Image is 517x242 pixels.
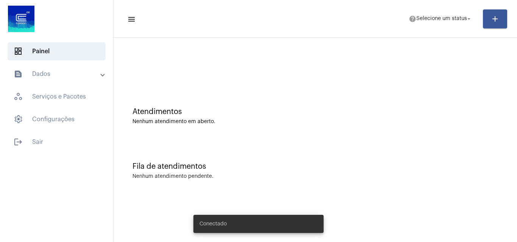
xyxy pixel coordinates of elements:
div: Fila de atendimentos [132,162,498,171]
div: Nenhum atendimento em aberto. [132,119,498,125]
mat-icon: help [409,15,416,23]
mat-icon: arrow_drop_down [466,15,472,22]
span: Selecione um status [416,16,467,22]
mat-expansion-panel-header: sidenav iconDados [5,65,113,83]
span: sidenav icon [14,47,23,56]
button: Selecione um status [404,11,477,26]
span: Painel [8,42,106,60]
span: Serviços e Pacotes [8,88,106,106]
div: Atendimentos [132,108,498,116]
span: Sair [8,133,106,151]
span: sidenav icon [14,115,23,124]
mat-icon: add [491,14,500,23]
mat-icon: sidenav icon [127,15,135,24]
span: sidenav icon [14,92,23,101]
mat-icon: sidenav icon [14,137,23,146]
mat-panel-title: Dados [14,69,101,79]
img: d4669ae0-8c07-2337-4f67-34b0df7f5ae4.jpeg [6,4,36,34]
div: Nenhum atendimento pendente. [132,174,213,179]
mat-icon: sidenav icon [14,69,23,79]
span: Conectado [199,220,227,228]
span: Configurações [8,110,106,128]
